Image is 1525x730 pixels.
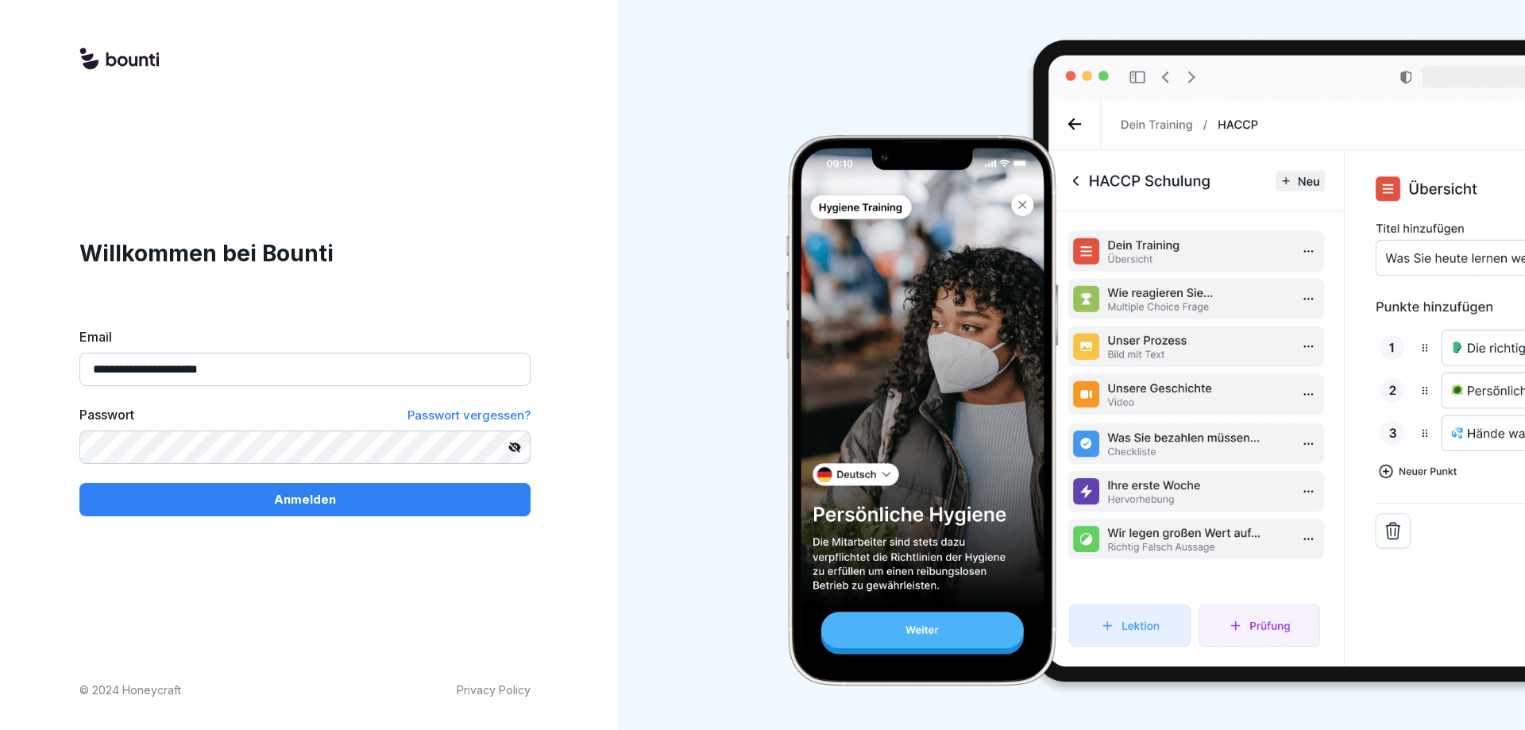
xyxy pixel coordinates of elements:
[79,682,181,698] p: © 2024 Honeycraft
[79,405,134,425] label: Passwort
[79,483,531,516] button: Anmelden
[407,407,531,423] span: Passwort vergessen?
[79,48,159,71] img: logo.svg
[274,491,336,508] p: Anmelden
[79,327,531,346] label: Email
[457,682,531,698] a: Privacy Policy
[407,405,531,425] a: Passwort vergessen?
[79,237,531,270] h1: Willkommen bei Bounti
